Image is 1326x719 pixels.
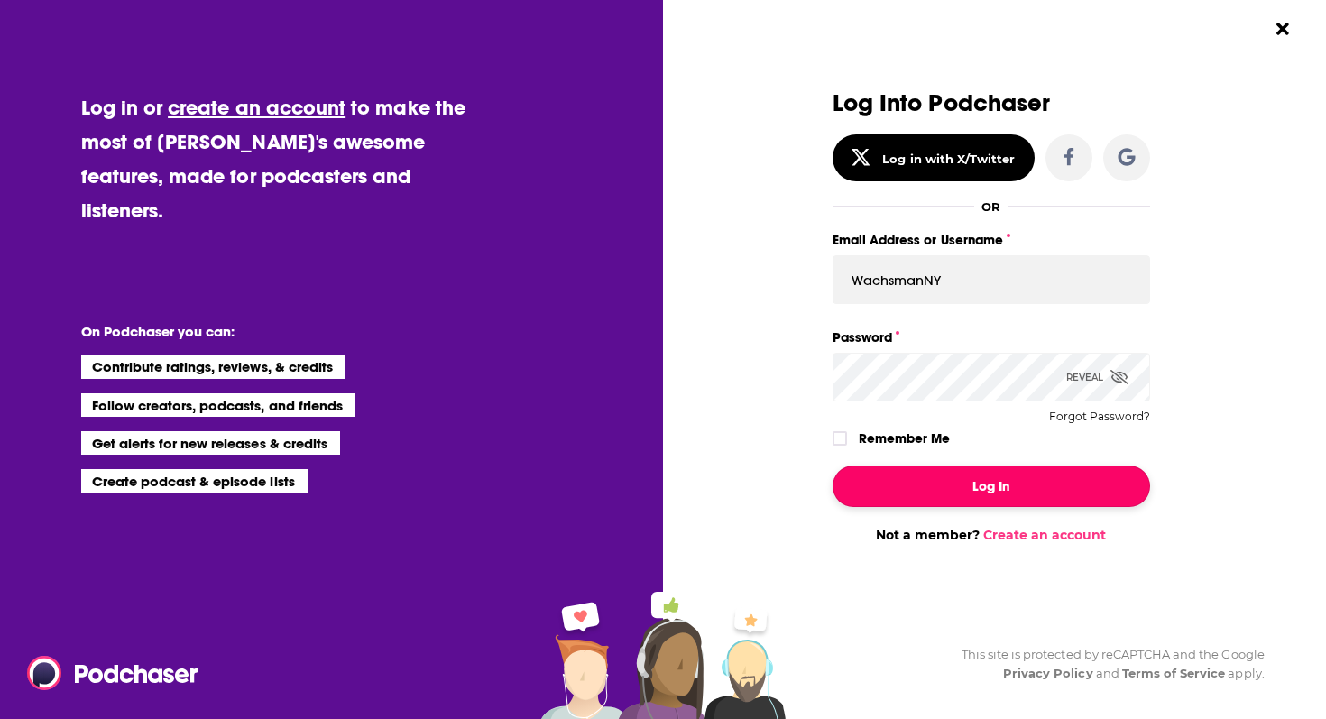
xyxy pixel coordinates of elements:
[833,255,1150,304] input: Email Address or Username
[947,645,1265,683] div: This site is protected by reCAPTCHA and the Google and apply.
[81,469,308,493] li: Create podcast & episode lists
[833,326,1150,349] label: Password
[833,90,1150,116] h3: Log Into Podchaser
[81,431,340,455] li: Get alerts for new releases & credits
[833,466,1150,507] button: Log In
[81,355,346,378] li: Contribute ratings, reviews, & credits
[1266,12,1300,46] button: Close Button
[27,656,186,690] a: Podchaser - Follow, Share and Rate Podcasts
[27,656,200,690] img: Podchaser - Follow, Share and Rate Podcasts
[981,199,1000,214] div: OR
[1066,353,1128,401] div: Reveal
[1003,666,1093,680] a: Privacy Policy
[833,228,1150,252] label: Email Address or Username
[1049,410,1150,423] button: Forgot Password?
[1122,666,1226,680] a: Terms of Service
[81,323,442,340] li: On Podchaser you can:
[859,427,950,450] label: Remember Me
[833,134,1035,181] button: Log in with X/Twitter
[983,527,1106,543] a: Create an account
[81,393,356,417] li: Follow creators, podcasts, and friends
[833,527,1150,543] div: Not a member?
[168,95,345,120] a: create an account
[882,152,1015,166] div: Log in with X/Twitter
